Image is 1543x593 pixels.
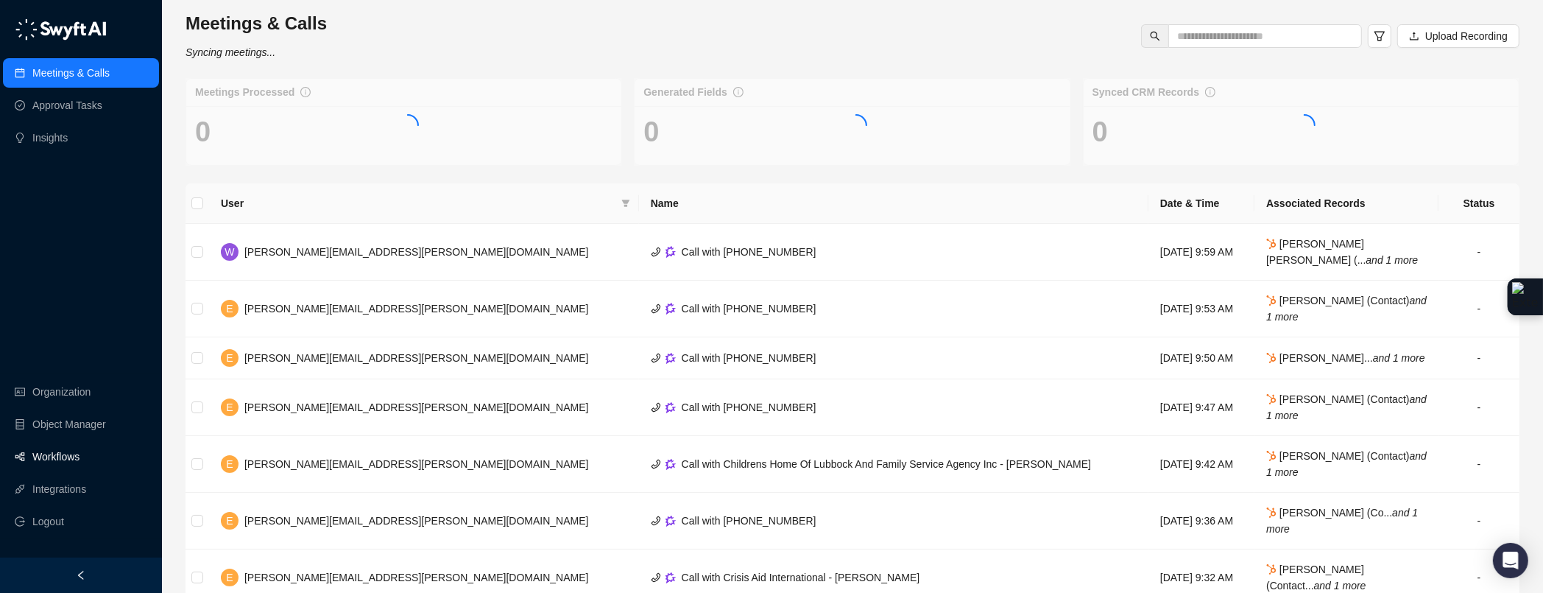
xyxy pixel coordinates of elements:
span: [PERSON_NAME] (Contact) [1266,450,1427,478]
td: - [1438,281,1519,337]
a: Insights [32,123,68,152]
a: Integrations [32,474,86,504]
span: loading [845,114,867,136]
td: - [1438,436,1519,493]
td: [DATE] 9:42 AM [1148,436,1254,493]
span: [PERSON_NAME][EMAIL_ADDRESS][PERSON_NAME][DOMAIN_NAME] [244,515,589,527]
a: Object Manager [32,410,106,439]
span: [PERSON_NAME][EMAIL_ADDRESS][PERSON_NAME][DOMAIN_NAME] [244,401,589,413]
span: E [226,456,233,472]
td: [DATE] 9:50 AM [1148,337,1254,379]
span: logout [15,516,25,527]
span: Call with [PHONE_NUMBER] [682,246,816,258]
span: E [226,301,233,317]
i: and 1 more [1266,295,1427,323]
span: User [221,195,615,211]
span: loading [1293,114,1316,136]
h3: Meetings & Calls [186,12,327,35]
span: E [226,399,233,415]
span: [PERSON_NAME][EMAIL_ADDRESS][PERSON_NAME][DOMAIN_NAME] [244,303,589,315]
span: phone [651,402,661,413]
span: left [76,570,86,580]
a: Approval Tasks [32,91,102,120]
th: Date & Time [1148,183,1254,224]
span: Call with [PHONE_NUMBER] [682,352,816,364]
span: Call with Childrens Home Of Lubbock And Family Service Agency Inc - [PERSON_NAME] [682,458,1091,470]
span: [PERSON_NAME][EMAIL_ADDRESS][PERSON_NAME][DOMAIN_NAME] [244,246,589,258]
td: - [1438,493,1519,550]
button: Upload Recording [1397,24,1519,48]
span: [PERSON_NAME] [PERSON_NAME] (... [1266,238,1418,266]
span: Call with Crisis Aid International - [PERSON_NAME] [682,572,920,583]
span: [PERSON_NAME]... [1266,352,1425,364]
span: W [225,244,234,260]
td: [DATE] 9:47 AM [1148,379,1254,436]
i: and 1 more [1314,580,1366,592]
span: Call with [PHONE_NUMBER] [682,401,816,413]
span: [PERSON_NAME][EMAIL_ADDRESS][PERSON_NAME][DOMAIN_NAME] [244,572,589,583]
span: filter [621,199,630,208]
span: E [226,513,233,529]
i: and 1 more [1366,254,1419,266]
span: [PERSON_NAME] (Contact... [1266,564,1366,592]
span: Call with [PHONE_NUMBER] [682,303,816,315]
span: E [226,569,233,586]
span: phone [651,516,661,526]
span: phone [651,572,661,583]
img: logo-05li4sbe.png [15,18,107,41]
span: phone [651,353,661,363]
span: Logout [32,507,64,536]
span: phone [651,247,661,257]
td: - [1438,379,1519,436]
td: [DATE] 9:36 AM [1148,493,1254,550]
span: Upload Recording [1425,28,1508,44]
span: loading [397,114,419,136]
td: [DATE] 9:53 AM [1148,281,1254,337]
span: [PERSON_NAME][EMAIL_ADDRESS][PERSON_NAME][DOMAIN_NAME] [244,458,589,470]
span: filter [618,192,633,214]
img: gong-Dwh8HbPa.png [665,303,676,314]
span: [PERSON_NAME] (Contact) [1266,393,1427,421]
th: Associated Records [1254,183,1438,224]
span: phone [651,303,661,314]
span: [PERSON_NAME][EMAIL_ADDRESS][PERSON_NAME][DOMAIN_NAME] [244,352,589,364]
i: Syncing meetings... [186,46,275,58]
img: gong-Dwh8HbPa.png [665,516,676,527]
span: phone [651,459,661,469]
i: and 1 more [1373,352,1425,364]
td: - [1438,337,1519,379]
div: Open Intercom Messenger [1493,543,1528,578]
span: E [226,350,233,366]
img: gong-Dwh8HbPa.png [665,572,676,583]
span: filter [1374,30,1385,42]
th: Name [639,183,1148,224]
span: [PERSON_NAME] (Contact) [1266,295,1427,323]
img: Extension Icon [1512,282,1539,312]
a: Workflows [32,442,80,471]
img: gong-Dwh8HbPa.png [665,459,676,470]
span: search [1150,31,1160,41]
img: gong-Dwh8HbPa.png [665,246,676,257]
th: Status [1438,183,1519,224]
img: gong-Dwh8HbPa.png [665,353,676,364]
td: [DATE] 9:59 AM [1148,224,1254,281]
span: Call with [PHONE_NUMBER] [682,515,816,527]
img: gong-Dwh8HbPa.png [665,402,676,413]
a: Meetings & Calls [32,58,110,88]
span: upload [1409,31,1419,41]
a: Organization [32,377,91,407]
td: - [1438,224,1519,281]
span: [PERSON_NAME] (Co... [1266,507,1418,535]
